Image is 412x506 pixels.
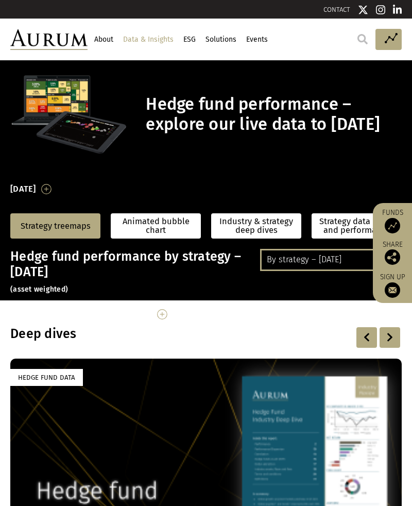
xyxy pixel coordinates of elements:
[385,282,400,298] img: Sign up to our newsletter
[378,273,407,298] a: Sign up
[10,369,83,386] div: Hedge Fund Data
[378,208,407,233] a: Funds
[21,222,91,231] a: Strategy treemaps
[93,31,114,48] a: About
[378,241,407,265] div: Share
[10,29,88,50] img: Aurum
[211,213,301,239] a: Industry & strategy deep dives
[385,249,400,265] img: Share this post
[358,5,368,15] img: Twitter icon
[10,249,402,295] h3: Hedge fund performance by strategy – [DATE]
[10,326,269,342] h3: Deep dives
[122,31,175,48] a: Data & Insights
[10,306,152,323] h3: How to navigate the treemap
[204,31,237,48] a: Solutions
[262,250,400,269] div: By strategy – [DATE]
[376,5,385,15] img: Instagram icon
[146,94,399,134] h1: Hedge fund performance – explore our live data to [DATE]
[312,213,402,239] a: Strategy data packs and performance
[393,5,402,15] img: Linkedin icon
[115,217,197,234] a: Animated bubble chart
[357,34,368,44] img: search.svg
[10,181,36,197] h3: [DATE]
[245,31,269,48] a: Events
[182,31,197,48] a: ESG
[323,6,350,13] a: CONTACT
[10,285,68,294] small: (asset weighted)
[385,218,400,233] img: Access Funds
